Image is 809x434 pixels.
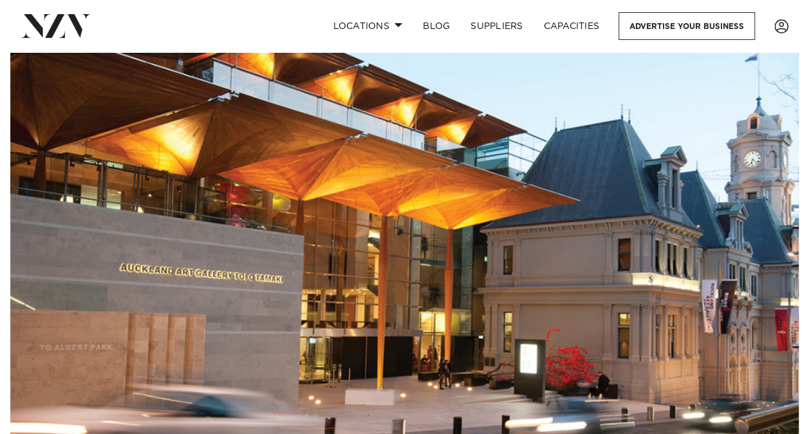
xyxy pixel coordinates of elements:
a: Advertise your business [618,12,755,40]
img: nzv-logo.png [21,14,91,37]
a: Capacities [534,12,610,40]
a: Locations [322,12,413,40]
a: SUPPLIERS [460,12,533,40]
a: BLOG [413,12,460,40]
